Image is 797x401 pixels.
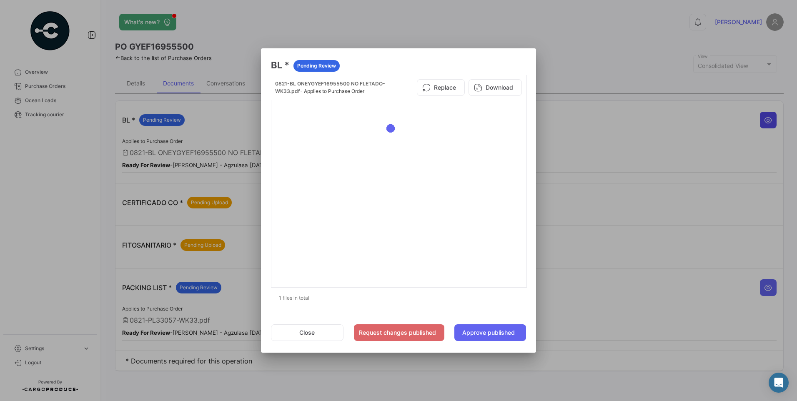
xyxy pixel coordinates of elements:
button: Replace [417,79,465,96]
div: 1 files in total [271,288,526,308]
button: Download [469,79,522,96]
span: Pending Review [297,62,336,70]
button: Approve published [454,324,526,341]
span: - Applies to Purchase Order [300,88,364,94]
span: 0821-BL ONEYGYEF16955500 NO FLETADO-WK33.pdf [275,80,385,94]
button: Request changes published [354,324,444,341]
div: Abrir Intercom Messenger [769,373,789,393]
button: Close [271,324,343,341]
